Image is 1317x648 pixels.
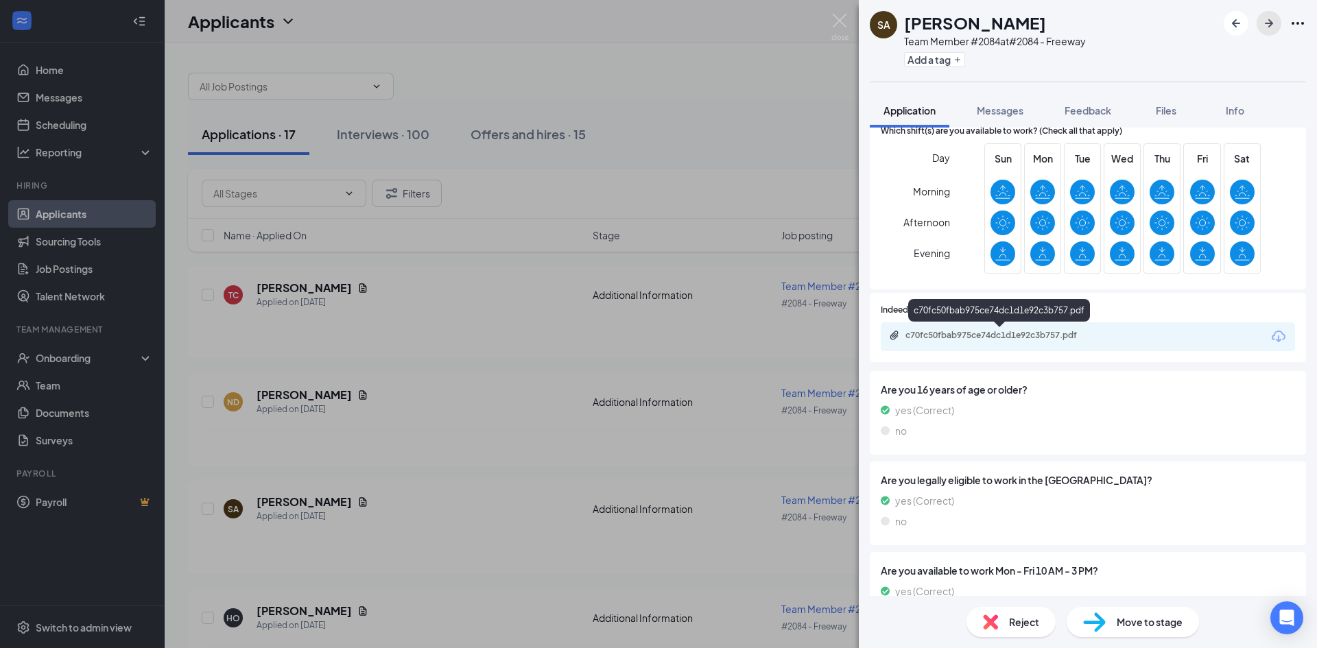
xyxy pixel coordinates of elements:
[913,179,950,204] span: Morning
[877,18,890,32] div: SA
[1065,104,1111,117] span: Feedback
[1290,15,1306,32] svg: Ellipses
[904,52,965,67] button: PlusAdd a tag
[1224,11,1248,36] button: ArrowLeftNew
[914,241,950,265] span: Evening
[903,210,950,235] span: Afternoon
[1110,151,1135,166] span: Wed
[895,403,954,418] span: yes (Correct)
[1156,104,1176,117] span: Files
[895,514,907,529] span: no
[1070,151,1095,166] span: Tue
[889,330,1111,343] a: Paperclipc70fc50fbab975ce74dc1d1e92c3b757.pdf
[1261,15,1277,32] svg: ArrowRight
[1270,601,1303,634] div: Open Intercom Messenger
[953,56,962,64] svg: Plus
[881,563,1295,578] span: Are you available to work Mon - Fri 10 AM - 3 PM?
[1190,151,1215,166] span: Fri
[881,304,941,317] span: Indeed Resume
[905,330,1097,341] div: c70fc50fbab975ce74dc1d1e92c3b757.pdf
[1009,614,1039,629] span: Reject
[895,423,907,438] span: no
[883,104,936,117] span: Application
[1257,11,1281,36] button: ArrowRight
[908,299,1090,322] div: c70fc50fbab975ce74dc1d1e92c3b757.pdf
[1230,151,1255,166] span: Sat
[1228,15,1244,32] svg: ArrowLeftNew
[881,472,1295,488] span: Are you legally eligible to work in the [GEOGRAPHIC_DATA]?
[895,584,954,599] span: yes (Correct)
[932,150,950,165] span: Day
[1270,328,1287,345] svg: Download
[1150,151,1174,166] span: Thu
[881,125,1122,138] span: Which shift(s) are you available to work? (Check all that apply)
[1226,104,1244,117] span: Info
[904,34,1086,48] div: Team Member #2084 at #2084 - Freeway
[977,104,1023,117] span: Messages
[889,330,900,341] svg: Paperclip
[1030,151,1055,166] span: Mon
[881,382,1295,397] span: Are you 16 years of age or older?
[904,11,1046,34] h1: [PERSON_NAME]
[895,493,954,508] span: yes (Correct)
[990,151,1015,166] span: Sun
[1117,614,1183,629] span: Move to stage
